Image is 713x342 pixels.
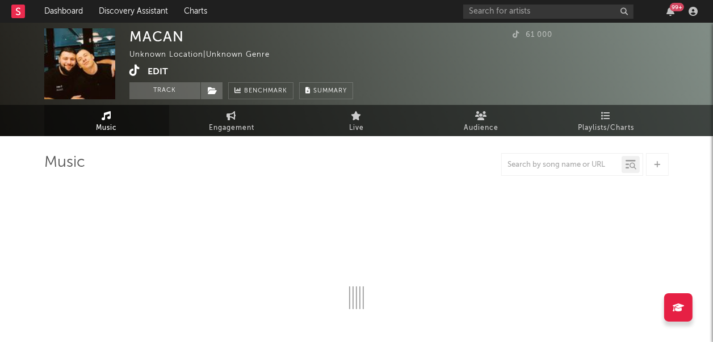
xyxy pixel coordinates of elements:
div: MACAN [129,28,184,45]
span: Benchmark [244,85,287,98]
a: Live [294,105,419,136]
a: Benchmark [228,82,293,99]
span: Audience [464,121,499,135]
a: Music [44,105,169,136]
button: Edit [148,65,168,79]
button: Summary [299,82,353,99]
a: Playlists/Charts [544,105,669,136]
span: Engagement [209,121,254,135]
span: Live [349,121,364,135]
input: Search for artists [463,5,634,19]
input: Search by song name or URL [502,161,622,170]
a: Engagement [169,105,294,136]
button: Track [129,82,200,99]
span: Music [97,121,118,135]
div: 99 + [670,3,684,11]
a: Audience [419,105,544,136]
span: Summary [313,88,347,94]
button: 99+ [666,7,674,16]
div: Unknown Location | Unknown Genre [129,48,283,62]
span: 61 000 [513,31,552,39]
span: Playlists/Charts [578,121,635,135]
